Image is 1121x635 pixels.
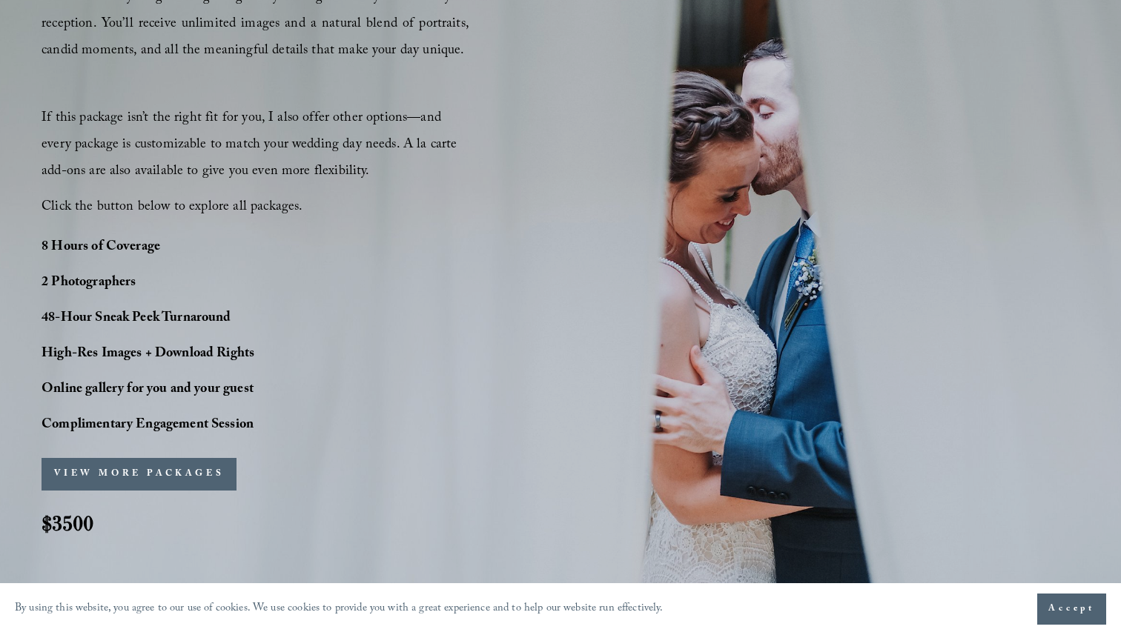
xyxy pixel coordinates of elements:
[42,107,461,184] span: If this package isn’t the right fit for you, I also offer other options—and every package is cust...
[42,510,93,536] strong: $3500
[42,307,231,330] strong: 48-Hour Sneak Peek Turnaround
[42,379,254,402] strong: Online gallery for you and your guest
[42,236,160,259] strong: 8 Hours of Coverage
[15,599,664,620] p: By using this website, you agree to our use of cookies. We use cookies to provide you with a grea...
[1048,602,1095,616] span: Accept
[42,458,237,491] button: VIEW MORE PACKAGES
[42,272,136,295] strong: 2 Photographers
[42,414,254,437] strong: Complimentary Engagement Session
[42,196,302,219] span: Click the button below to explore all packages.
[42,343,254,366] strong: High-Res Images + Download Rights
[1037,594,1106,625] button: Accept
